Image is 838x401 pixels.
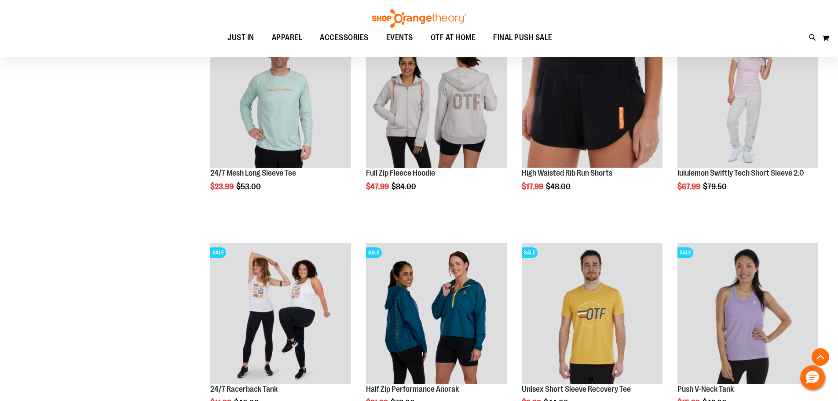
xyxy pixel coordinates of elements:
[366,169,435,177] a: Full Zip Fleece Hoodie
[703,182,728,191] span: $79.50
[371,9,468,28] img: Shop Orangetheory
[677,169,804,177] a: lululemon Swiftly Tech Short Sleeve 2.0
[517,22,667,213] div: product
[362,22,511,213] div: product
[677,385,734,394] a: Push V-Neck Tank
[263,28,311,48] a: APPAREL
[677,243,818,385] a: Product image for Push V-Neck TankSALE
[366,385,459,394] a: Half Zip Performance Anorak
[227,28,254,48] span: JUST IN
[522,243,662,384] img: Product image for Unisex Short Sleeve Recovery Tee
[800,365,825,390] button: Hello, have a question? Let’s chat.
[366,243,507,384] img: Half Zip Performance Anorak
[210,169,296,177] a: 24/7 Mesh Long Sleeve Tee
[206,22,355,213] div: product
[377,28,422,48] a: EVENTS
[210,243,351,384] img: 24/7 Racerback Tank
[677,243,818,384] img: Product image for Push V-Neck Tank
[522,385,631,394] a: Unisex Short Sleeve Recovery Tee
[673,22,823,213] div: product
[366,247,382,258] span: SALE
[484,28,561,48] a: FINAL PUSH SALE
[546,182,572,191] span: $48.00
[210,243,351,385] a: 24/7 Racerback TankSALE
[311,28,377,48] a: ACCESSORIES
[210,27,351,168] img: Main Image of 1457095
[522,169,612,177] a: High Waisted Rib Run Shorts
[522,27,662,169] a: High Waisted Rib Run ShortsSALE
[392,182,417,191] span: $84.00
[210,385,278,394] a: 24/7 Racerback Tank
[677,27,818,168] img: lululemon Swiftly Tech Short Sleeve 2.0
[677,247,693,258] span: SALE
[366,243,507,385] a: Half Zip Performance AnorakSALE
[677,27,818,169] a: lululemon Swiftly Tech Short Sleeve 2.0SALE
[522,27,662,168] img: High Waisted Rib Run Shorts
[210,247,226,258] span: SALE
[366,27,507,168] img: Main Image of 1457091
[272,28,303,48] span: APPAREL
[366,27,507,169] a: Main Image of 1457091SALE
[812,348,829,366] button: Back To Top
[219,28,263,48] a: JUST IN
[386,28,413,48] span: EVENTS
[210,182,235,191] span: $23.99
[236,182,262,191] span: $53.00
[366,182,390,191] span: $47.99
[522,243,662,385] a: Product image for Unisex Short Sleeve Recovery TeeSALE
[522,182,545,191] span: $17.99
[677,182,702,191] span: $67.99
[422,28,485,48] a: OTF AT HOME
[522,247,538,258] span: SALE
[431,28,476,48] span: OTF AT HOME
[320,28,369,48] span: ACCESSORIES
[493,28,553,48] span: FINAL PUSH SALE
[210,27,351,169] a: Main Image of 1457095SALE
